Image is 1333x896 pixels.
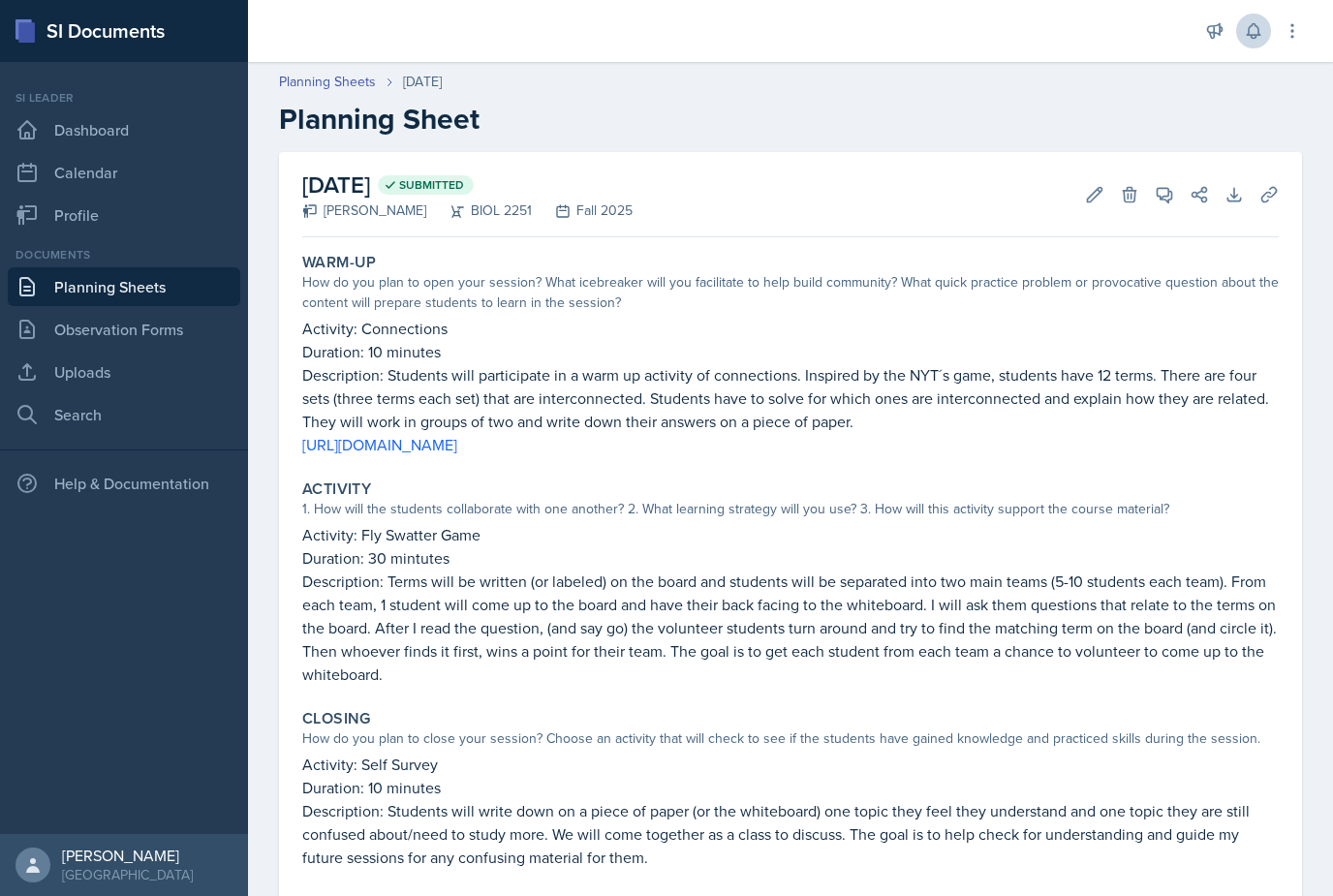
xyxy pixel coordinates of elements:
p: Duration: 30 mintutes [302,546,1279,570]
p: Description: Students will participate in a warm up activity of connections. Inspired by the NYT´... [302,363,1279,433]
div: BIOL 2251 [426,201,532,221]
p: Activity: Fly Swatter Game [302,523,1279,546]
a: Dashboard [8,110,240,149]
div: [PERSON_NAME] [62,846,193,865]
a: [URL][DOMAIN_NAME] [302,434,457,455]
div: How do you plan to open your session? What icebreaker will you facilitate to help build community... [302,272,1279,313]
p: Duration: 10 minutes [302,340,1279,363]
div: [PERSON_NAME] [302,201,426,221]
p: Description: Terms will be written (or labeled) on the board and students will be separated into ... [302,570,1279,686]
p: Duration: 10 minutes [302,776,1279,799]
p: Activity: Connections [302,317,1279,340]
a: Profile [8,196,240,234]
a: Uploads [8,353,240,391]
p: Activity: Self Survey [302,753,1279,776]
h2: [DATE] [302,168,633,202]
a: Search [8,395,240,434]
div: [DATE] [403,72,442,92]
a: Calendar [8,153,240,192]
a: Planning Sheets [279,72,376,92]
a: Planning Sheets [8,267,240,306]
h2: Planning Sheet [279,102,1302,137]
div: How do you plan to close your session? Choose an activity that will check to see if the students ... [302,728,1279,749]
div: Si leader [8,89,240,107]
div: [GEOGRAPHIC_DATA] [62,865,193,884]
span: Submitted [399,177,464,193]
div: Help & Documentation [8,464,240,503]
label: Activity [302,479,371,499]
label: Closing [302,709,371,728]
div: 1. How will the students collaborate with one another? 2. What learning strategy will you use? 3.... [302,499,1279,519]
a: Observation Forms [8,310,240,349]
p: Description: Students will write down on a piece of paper (or the whiteboard) one topic they feel... [302,799,1279,869]
div: Documents [8,246,240,263]
div: Fall 2025 [532,201,633,221]
label: Warm-Up [302,253,377,272]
